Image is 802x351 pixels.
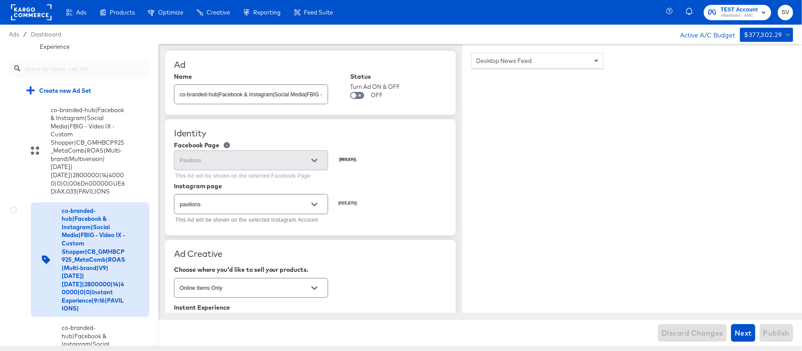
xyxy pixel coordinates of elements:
div: Active A/C Budget [671,28,735,41]
div: Identity [174,128,447,139]
div: Facebook Page [174,142,219,149]
button: Next [731,324,755,342]
div: Create new Ad Set [26,86,91,95]
div: Name [174,73,328,80]
button: SV [778,5,793,20]
button: Open [308,282,321,295]
div: $377,302.29 [744,29,782,40]
button: Open [308,198,321,211]
input: Search for Adsets, Ads, IDs [25,55,149,74]
span: TEST Account [721,5,758,15]
span: Products [110,9,135,16]
p: This Ad will be shown on the selected Instagram Account [175,216,322,225]
div: co-branded-hub|Facebook & Instagram|Social Media|FBIG - Video IX - Custom Shopper|CB_GMHBCP925_Me... [62,207,125,313]
span: / [19,31,31,38]
span: Feed Suite [304,9,333,16]
span: Creative [207,9,230,16]
div: co-branded-hub|Facebook & Instagram|Social Media|FBIG - Video IX - Custom Shopper|CB_GMHBCP925_Me... [51,106,125,196]
input: Select Product Sales Channel [178,283,310,293]
span: Next [735,327,752,339]
div: Turn Ad ON & OFF [350,83,400,91]
div: Choose where you'd like to sell your products. [174,266,447,273]
button: TEST AccountAlbertsons - AMC [704,5,771,20]
div: Ad Creative [174,249,447,259]
div: OFF [371,91,383,99]
div: Ad [174,59,447,70]
div: Create new Ad Set [20,82,149,99]
input: Ad Name [174,81,328,100]
span: Desktop News Feed [476,57,532,65]
div: co-branded-hub|Facebook & Instagram|Social Media|FBIG - Video IX - Custom Shopper|CB_GMHBCP925_Me... [9,102,149,200]
img: 244621380_407367190867844_9175038286308420034_n.jpg [337,192,359,214]
span: Ads [9,31,19,38]
div: co-branded-hub|Facebook & Instagram|Social Media|FBIG - Video IX - Custom Shopper|CB_GMHBCP925_Me... [9,202,149,317]
div: Instagram page [174,183,447,190]
div: Instant Experience [174,304,447,311]
span: Albertsons - AMC [721,12,758,19]
span: Optimize [158,9,183,16]
p: This Ad will be shown on the selected Facebook Page [175,172,322,181]
a: Dashboard [31,31,61,38]
img: Pavilions [337,149,359,171]
span: Ads [76,9,86,16]
button: $377,302.29 [740,28,793,42]
input: Select Instagram Account [178,199,310,209]
span: SV [781,7,790,18]
div: Status [350,73,400,80]
span: Reporting [253,9,281,16]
